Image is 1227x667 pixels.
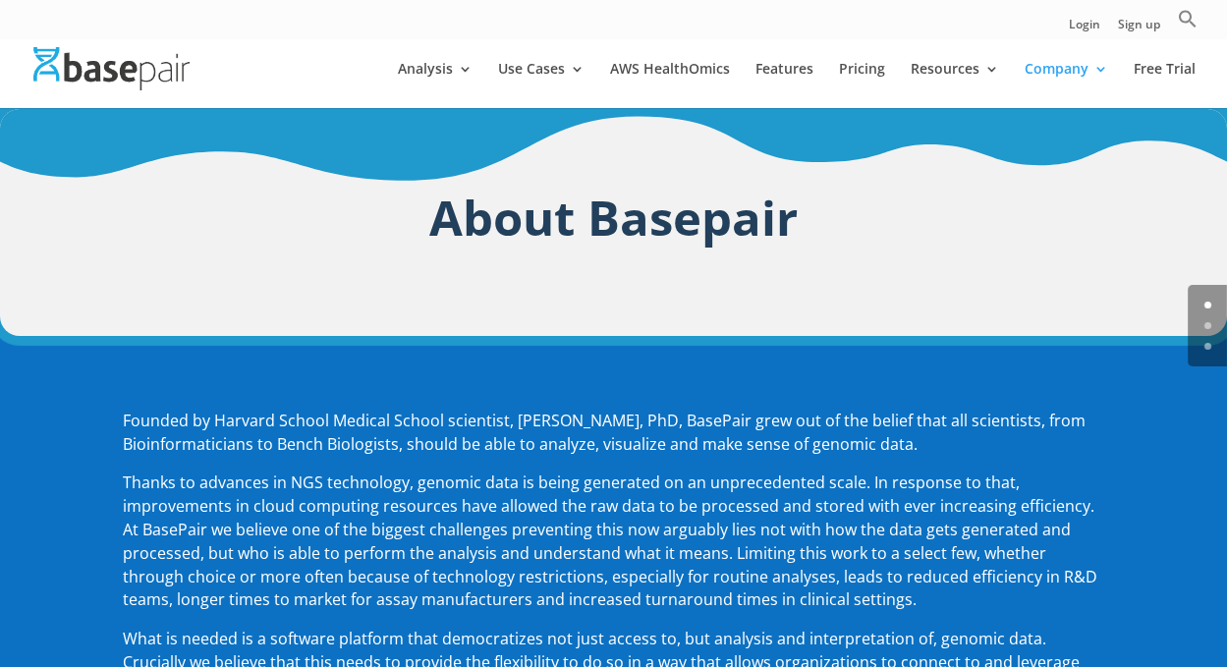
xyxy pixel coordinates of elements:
a: 0 [1204,302,1211,308]
p: Founded by Harvard School Medical School scientist, [PERSON_NAME], PhD, BasePair grew out of the ... [123,410,1104,472]
a: Login [1069,19,1100,39]
h1: About Basepair [123,183,1104,262]
a: Pricing [839,62,885,108]
a: Sign up [1118,19,1160,39]
a: Free Trial [1134,62,1196,108]
a: Analysis [398,62,473,108]
svg: Search [1178,9,1198,28]
a: 2 [1204,343,1211,350]
a: 1 [1204,322,1211,329]
a: Search Icon Link [1178,9,1198,39]
span: Thanks to advances in NGS technology, genomic data is being generated on an unprecedented scale. ... [123,472,1097,610]
img: Basepair [33,47,190,89]
a: Features [755,62,813,108]
a: AWS HealthOmics [610,62,730,108]
a: Use Cases [498,62,585,108]
a: Resources [911,62,999,108]
a: Company [1025,62,1108,108]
